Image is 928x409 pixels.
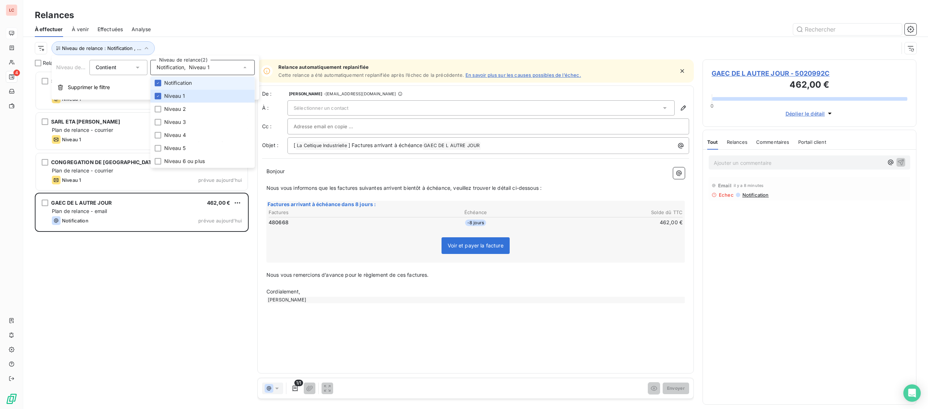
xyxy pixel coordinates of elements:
span: Cette relance a été automatiquement replanifiée après l’échec de la précédente. [278,72,464,78]
span: Supprimer le filtre [68,84,110,91]
span: Notification [164,79,192,87]
span: 480668 [269,219,289,226]
label: Cc : [262,123,287,130]
span: Niveau 6 ou plus [164,158,205,165]
button: Niveau de relance : Notification , ... [51,41,155,55]
span: ] Factures arrivant à échéance [348,142,423,148]
td: 462,00 € [545,218,683,226]
span: À effectuer [35,26,63,33]
span: Niveau 3 [164,118,186,126]
span: - [EMAIL_ADDRESS][DOMAIN_NAME] [324,92,396,96]
span: GAEC DE L AUTRE JOUR - 5020992C [712,68,907,78]
span: Relances [727,139,747,145]
span: il y a 8 minutes [734,183,763,188]
span: Notification [742,192,769,198]
span: Objet : [262,142,278,148]
img: Logo LeanPay [6,393,17,405]
span: CONGREGATION DE [GEOGRAPHIC_DATA] [51,159,157,165]
span: Plan de relance - courrier [52,127,113,133]
span: Tout [707,139,718,145]
span: 0 [710,103,713,109]
span: Déplier le détail [786,110,825,117]
span: 4 [13,70,20,76]
span: Plan de relance - courrier [52,167,113,174]
span: Notification [62,218,88,224]
span: Niveau 1 [164,92,185,100]
input: Adresse email en copie ... [294,121,372,132]
input: Rechercher [793,24,902,35]
h3: Relances [35,9,74,22]
span: [PERSON_NAME] [289,92,322,96]
span: Sélectionner un contact [294,105,348,111]
span: -8 jours [465,220,486,226]
button: Déplier le détail [783,109,836,118]
div: Open Intercom Messenger [903,384,921,402]
span: Portail client [798,139,826,145]
span: De : [262,90,287,97]
button: Envoyer [663,383,689,394]
span: Niveau de relance [56,64,100,70]
span: Nous vous informons que les factures suivantes arrivent bientôt à échéance, veuillez trouver le d... [266,185,542,191]
span: 462,00 € [207,200,230,206]
span: prévue aujourd’hui [198,177,242,183]
div: LC [6,4,17,16]
span: 1/1 [294,380,303,386]
span: Factures arrivant à échéance dans 8 jours : [268,201,376,207]
span: Niveau 1 [189,64,210,71]
span: Niveau de relance : Notification , ... [62,45,141,51]
th: Factures [268,209,406,216]
label: À : [262,104,287,112]
span: [ [294,142,295,148]
div: grid [35,71,249,409]
span: Email [718,183,732,188]
span: Niveau 2 [164,105,186,113]
span: Voir et payer la facture [442,237,510,254]
span: Plan de relance - email [52,208,107,214]
th: Solde dû TTC [545,209,683,216]
a: En savoir plus sur les causes possibles de l’échec. [465,72,581,78]
button: Supprimer le filtre [52,79,259,95]
span: , [184,64,186,71]
span: Cordialement, [266,288,300,295]
span: GAEC DE L AUTRE JOUR [423,142,481,150]
th: Échéance [407,209,544,216]
span: Niveau 4 [164,132,186,139]
h3: 462,00 € [712,78,907,93]
span: Niveau 1 [62,137,81,142]
span: Commentaires [756,139,790,145]
span: Niveau 5 [164,145,186,152]
span: SARL ETA [PERSON_NAME] [51,118,120,125]
span: Analyse [132,26,151,33]
span: Echec [719,192,734,198]
span: La Celtique Industrielle [296,142,348,150]
span: GAEC DE L AUTRE JOUR [51,200,112,206]
span: Notification [157,64,185,71]
span: Relances [43,59,65,67]
span: Niveau 1 [62,177,81,183]
span: Relance automatiquement replanifiée [278,64,581,70]
span: Bonjour [266,168,285,174]
span: À venir [72,26,89,33]
span: SEA INVEST MONTOIR EXPLOITATION [51,78,147,84]
span: Nous vous remercions d’avance pour le règlement de ces factures. [266,272,429,278]
span: Effectuées [98,26,123,33]
span: Contient [96,64,116,70]
span: prévue aujourd’hui [198,218,242,224]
